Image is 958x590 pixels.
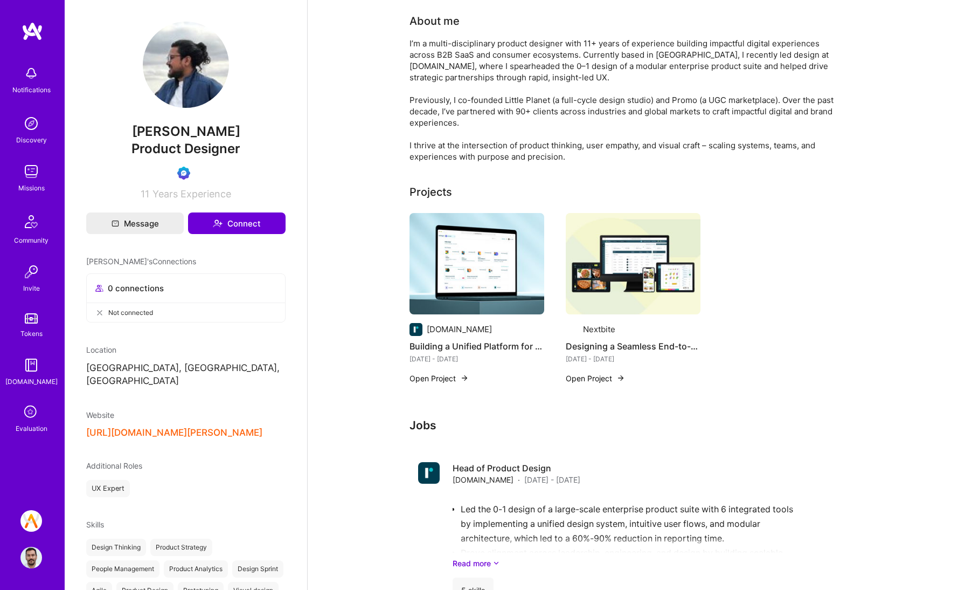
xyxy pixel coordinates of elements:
img: tokens [25,313,38,324]
i: icon ArrowDownSecondaryDark [493,558,499,569]
span: Website [86,410,114,420]
span: Product Designer [131,141,240,156]
h4: Designing a Seamless End-to-End Suite for the Modern Restaurants [566,339,700,353]
img: Company logo [566,323,579,336]
img: arrow-right [460,374,469,382]
img: Company logo [418,462,440,484]
img: logo [22,22,43,41]
i: icon CloseGray [95,308,104,317]
h4: Building a Unified Platform for the ESG Investment Ecosystem [409,339,544,353]
a: A.Team // Selection Team - help us grow the community! [18,510,45,532]
img: bell [20,63,42,84]
div: Community [14,235,48,246]
p: [GEOGRAPHIC_DATA], [GEOGRAPHIC_DATA], [GEOGRAPHIC_DATA] [86,362,286,388]
span: Not connected [108,307,153,318]
img: User Avatar [20,547,42,568]
i: icon SelectionTeam [21,402,41,423]
div: I’m a multi-disciplinary product designer with 11+ years of experience building impactful digital... [409,38,841,162]
button: Open Project [566,373,625,384]
button: Open Project [409,373,469,384]
div: Location [86,344,286,355]
div: About me [409,13,460,29]
div: Missions [18,182,45,194]
span: 11 [141,188,149,200]
div: Discovery [16,134,47,146]
h4: Head of Product Design [453,462,580,474]
span: 0 connections [108,283,164,294]
div: Product Strategy [150,539,212,556]
div: Design Sprint [232,560,283,578]
img: arrow-right [616,374,625,382]
button: Connect [188,212,286,234]
i: icon Collaborator [95,284,103,292]
img: Company logo [409,323,422,336]
span: [DATE] - [DATE] [524,474,580,485]
div: UX Expert [86,480,130,497]
img: teamwork [20,161,42,182]
div: Tokens [20,328,43,339]
img: Community [18,209,44,235]
div: Notifications [12,84,51,95]
span: Years Experience [152,188,231,200]
div: [DOMAIN_NAME] [427,324,492,335]
span: [PERSON_NAME]'s Connections [86,256,196,267]
img: discovery [20,113,42,134]
span: Additional Roles [86,461,142,470]
div: Product Analytics [164,560,228,578]
div: [DATE] - [DATE] [409,353,544,365]
h3: Jobs [409,419,857,432]
div: People Management [86,560,159,578]
a: Read more [453,558,848,569]
i: icon Connect [213,218,223,228]
img: Building a Unified Platform for the ESG Investment Ecosystem [409,213,544,314]
button: Message [86,212,184,234]
div: Nextbite [583,324,615,335]
img: Evaluation Call Booked [177,167,190,180]
span: Skills [86,520,104,529]
img: guide book [20,354,42,376]
span: [PERSON_NAME] [86,124,286,140]
button: [URL][DOMAIN_NAME][PERSON_NAME] [86,427,262,438]
img: Invite [20,261,42,283]
span: · [518,474,520,485]
button: 0 connectionsNot connected [86,273,286,323]
i: icon Mail [112,219,119,227]
div: Evaluation [16,423,47,434]
div: Projects [409,184,452,200]
div: Design Thinking [86,539,146,556]
div: [DOMAIN_NAME] [5,376,58,387]
img: Designing a Seamless End-to-End Suite for the Modern Restaurants [566,213,700,314]
img: User Avatar [143,22,229,108]
a: User Avatar [18,547,45,568]
div: [DATE] - [DATE] [566,353,700,365]
div: Invite [23,283,40,294]
img: A.Team // Selection Team - help us grow the community! [20,510,42,532]
span: [DOMAIN_NAME] [453,474,513,485]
